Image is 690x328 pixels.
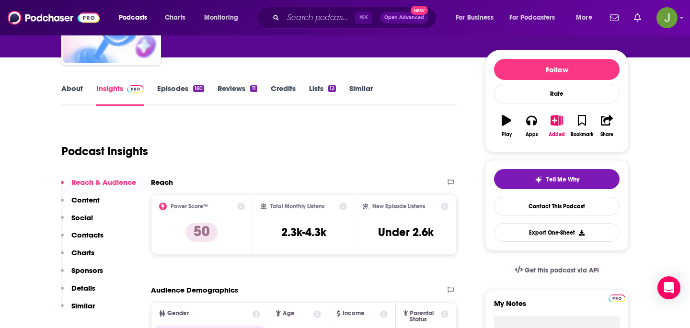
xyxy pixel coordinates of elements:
img: User Profile [656,7,678,28]
div: 12 [328,85,336,92]
div: Search podcasts, credits, & more... [266,7,446,29]
div: Rate [494,84,620,103]
button: Share [595,109,620,143]
div: Play [502,132,512,137]
p: Contacts [71,230,103,239]
button: Added [544,109,569,143]
h2: Reach [151,178,173,187]
a: About [61,84,83,106]
button: open menu [569,10,604,25]
div: Apps [526,132,538,137]
button: Play [494,109,519,143]
h2: Power Score™ [171,203,208,210]
p: 50 [186,223,218,242]
div: Share [600,132,613,137]
span: Open Advanced [384,15,424,20]
a: Episodes160 [157,84,204,106]
span: Logged in as jon47193 [656,7,678,28]
img: Podchaser - Follow, Share and Rate Podcasts [8,9,100,27]
h3: Under 2.6k [378,225,434,239]
div: Bookmark [571,132,593,137]
span: Gender [167,310,189,317]
label: My Notes [494,299,620,316]
p: Charts [71,248,94,257]
div: Open Intercom Messenger [657,276,680,299]
button: Export One-Sheet [494,223,620,242]
button: Reach & Audience [61,178,136,195]
button: open menu [503,10,569,25]
a: Pro website [609,293,625,302]
img: Podchaser Pro [127,85,144,93]
h2: Audience Demographics [151,285,238,294]
span: New [411,6,428,15]
span: Podcasts [119,11,147,24]
span: Monitoring [204,11,238,24]
div: 160 [193,85,204,92]
a: Get this podcast via API [507,259,607,282]
h2: Total Monthly Listens [270,203,324,210]
span: Get this podcast via API [525,266,599,274]
a: InsightsPodchaser Pro [96,84,144,106]
a: Show notifications dropdown [606,10,622,26]
a: Charts [159,10,191,25]
input: Search podcasts, credits, & more... [283,10,355,25]
button: open menu [449,10,506,25]
span: Tell Me Why [546,176,579,183]
a: Credits [271,84,296,106]
a: Show notifications dropdown [630,10,645,26]
button: Bookmark [569,109,594,143]
a: Contact This Podcast [494,197,620,215]
span: More [576,11,592,24]
button: Follow [494,59,620,80]
a: Similar [349,84,373,106]
button: Details [61,283,95,301]
h2: New Episode Listens [372,203,425,210]
button: Sponsors [61,266,103,283]
p: Details [71,283,95,293]
h1: Podcast Insights [61,144,148,158]
p: Content [71,195,100,204]
img: tell me why sparkle [535,176,542,183]
button: tell me why sparkleTell Me Why [494,169,620,189]
a: Reviews11 [218,84,257,106]
p: Similar [71,301,95,310]
button: Contacts [61,230,103,248]
button: open menu [197,10,251,25]
p: Reach & Audience [71,178,136,187]
button: open menu [112,10,160,25]
button: Social [61,213,93,231]
p: Sponsors [71,266,103,275]
span: Parental Status [410,310,439,323]
button: Apps [519,109,544,143]
div: Added [549,132,565,137]
button: Show profile menu [656,7,678,28]
span: For Podcasters [509,11,555,24]
div: 11 [250,85,257,92]
a: Lists12 [309,84,336,106]
button: Open AdvancedNew [380,12,428,23]
h3: 2.3k-4.3k [281,225,326,239]
span: Income [343,310,365,317]
span: Charts [165,11,185,24]
p: Social [71,213,93,222]
img: Podchaser Pro [609,294,625,302]
span: ⌘ K [355,11,372,24]
span: For Business [456,11,494,24]
button: Charts [61,248,94,266]
button: Similar [61,301,95,319]
span: Age [283,310,295,317]
button: Content [61,195,100,213]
